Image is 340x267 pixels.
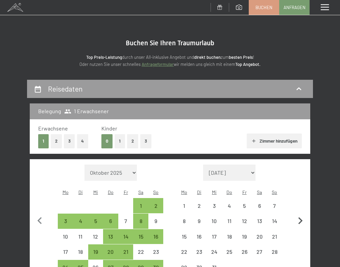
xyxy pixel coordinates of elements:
[267,198,282,213] div: Anreise nicht möglich
[73,214,88,229] div: Anreise möglich
[58,214,73,229] div: Anreise möglich
[267,214,282,229] div: Anreise nicht möglich
[27,54,313,68] p: durch unser All-inklusive Angebot und zum ! Oder nutzen Sie unser schnelles wir melden uns gleich...
[197,189,201,195] abbr: Dienstag
[222,218,236,232] div: 11
[73,244,88,260] div: Tue Nov 18 2025
[280,0,309,15] a: Anfragen
[126,39,214,47] span: Buchen Sie Ihren Traumurlaub
[237,244,252,260] div: Fri Dec 26 2025
[64,134,75,148] button: 3
[133,214,148,229] div: Sat Nov 08 2025
[124,189,128,195] abbr: Freitag
[192,198,207,213] div: Tue Dec 02 2025
[118,214,133,229] div: Anreise nicht möglich
[115,134,125,148] button: 1
[238,203,251,217] div: 5
[148,229,164,244] div: Anreise möglich
[192,218,206,232] div: 9
[134,218,148,232] div: 8
[177,249,191,263] div: 22
[207,214,222,229] div: Wed Dec 10 2025
[104,249,118,263] div: 20
[103,229,118,244] div: Thu Nov 13 2025
[235,62,261,67] strong: Top Angebot.
[177,244,192,260] div: Mon Dec 22 2025
[88,229,103,244] div: Anreise nicht möglich
[133,229,148,244] div: Anreise möglich
[101,134,113,148] button: 0
[58,229,73,244] div: Mon Nov 10 2025
[238,249,251,263] div: 26
[88,244,103,260] div: Wed Nov 19 2025
[88,229,103,244] div: Wed Nov 12 2025
[134,249,148,263] div: 22
[181,189,187,195] abbr: Montag
[133,229,148,244] div: Sat Nov 15 2025
[118,229,133,244] div: Fri Nov 14 2025
[88,244,103,260] div: Anreise möglich
[73,229,88,244] div: Tue Nov 11 2025
[237,229,252,244] div: Fri Dec 19 2025
[252,218,266,232] div: 13
[177,214,192,229] div: Mon Dec 08 2025
[108,189,114,195] abbr: Donnerstag
[73,229,88,244] div: Anreise nicht möglich
[133,214,148,229] div: Anreise möglich
[267,229,282,244] div: Sun Dec 21 2025
[267,198,282,213] div: Sun Dec 07 2025
[252,203,266,217] div: 6
[268,249,282,263] div: 28
[249,0,279,15] a: Buchen
[267,214,282,229] div: Sun Dec 14 2025
[103,244,118,260] div: Thu Nov 20 2025
[48,84,82,93] h2: Reisedaten
[208,234,221,248] div: 17
[58,249,72,263] div: 17
[64,107,109,115] span: 1 Erwachsener
[133,244,148,260] div: Sat Nov 22 2025
[222,249,236,263] div: 25
[207,214,222,229] div: Anreise nicht möglich
[148,198,164,213] div: Anreise möglich
[222,198,237,213] div: Thu Dec 04 2025
[207,198,222,213] div: Anreise nicht möglich
[284,4,306,10] span: Anfragen
[38,125,68,131] span: Erwachsene
[237,198,252,213] div: Anreise nicht möglich
[252,234,266,248] div: 20
[103,244,118,260] div: Anreise möglich
[252,244,267,260] div: Anreise nicht möglich
[51,134,62,148] button: 2
[207,244,222,260] div: Wed Dec 24 2025
[252,244,267,260] div: Sat Dec 27 2025
[207,229,222,244] div: Anreise nicht möglich
[222,214,237,229] div: Anreise nicht möglich
[222,229,237,244] div: Anreise nicht möglich
[78,189,83,195] abbr: Dienstag
[140,134,151,148] button: 3
[252,214,267,229] div: Anreise nicht möglich
[127,134,138,148] button: 2
[237,198,252,213] div: Fri Dec 05 2025
[208,218,221,232] div: 10
[103,214,118,229] div: Anreise möglich
[77,134,89,148] button: 4
[192,214,207,229] div: Anreise nicht möglich
[149,234,163,248] div: 16
[177,198,192,213] div: Mon Dec 01 2025
[148,214,164,229] div: Sun Nov 09 2025
[252,229,267,244] div: Sat Dec 20 2025
[119,249,133,263] div: 21
[133,244,148,260] div: Anreise nicht möglich
[222,203,236,217] div: 4
[238,218,251,232] div: 12
[192,229,207,244] div: Anreise nicht möglich
[149,218,163,232] div: 9
[134,234,148,248] div: 15
[256,4,272,10] span: Buchen
[207,244,222,260] div: Anreise nicht möglich
[268,203,282,217] div: 7
[74,218,88,232] div: 4
[268,218,282,232] div: 14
